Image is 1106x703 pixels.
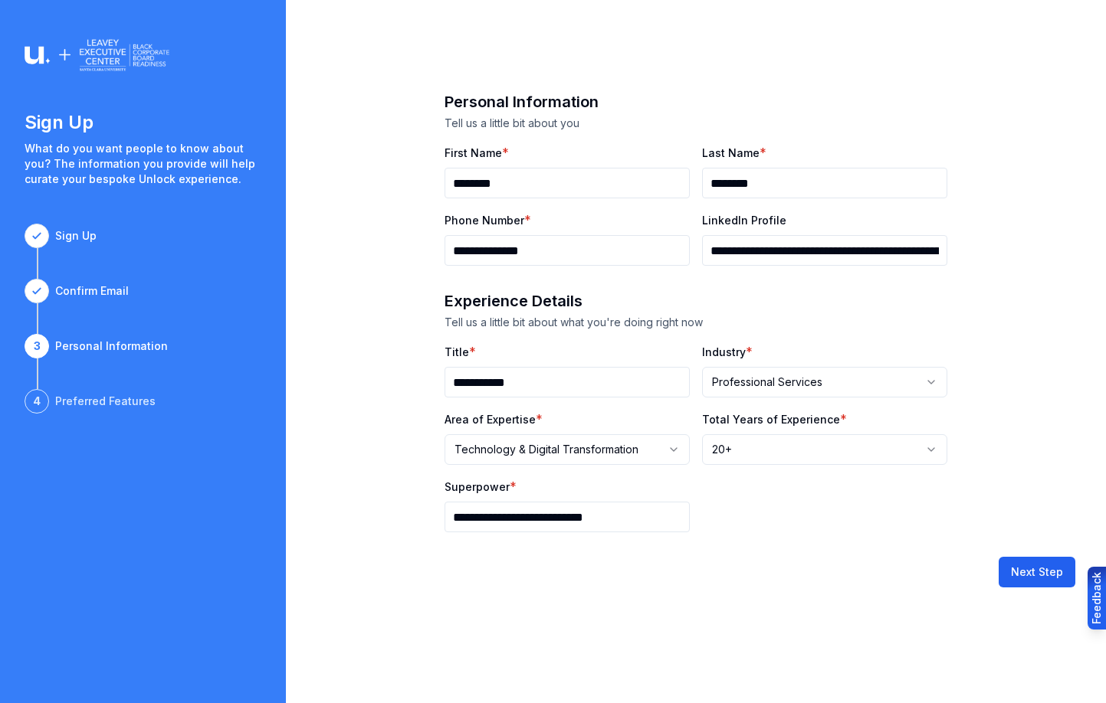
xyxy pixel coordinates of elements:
label: Area of Expertise [445,413,536,426]
label: Title [445,345,469,358]
label: Total Years of Experience [702,413,840,426]
p: What do you want people to know about you? The information you provide will help curate your besp... [25,141,261,187]
label: Superpower [445,480,510,493]
p: Tell us a little bit about what you're doing right now [445,315,947,330]
h2: Experience Details [445,290,947,312]
label: Last Name [702,146,760,159]
div: Sign Up [55,228,97,244]
h1: Sign Up [25,110,261,135]
button: Next Step [999,557,1075,587]
p: Tell us a little bit about you [445,116,947,131]
div: Personal Information [55,338,168,354]
label: Industry [702,345,746,358]
div: Confirm Email [55,283,129,299]
div: Feedback [1089,572,1104,624]
label: LinkedIn Profile [702,214,786,227]
button: Provide feedback [1088,567,1106,629]
label: Phone Number [445,214,524,227]
div: 3 [25,334,49,358]
div: 4 [25,389,49,414]
label: First Name [445,146,502,159]
div: Preferred Features [55,394,156,409]
img: Logo [25,37,169,74]
h2: Personal Information [445,91,947,113]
